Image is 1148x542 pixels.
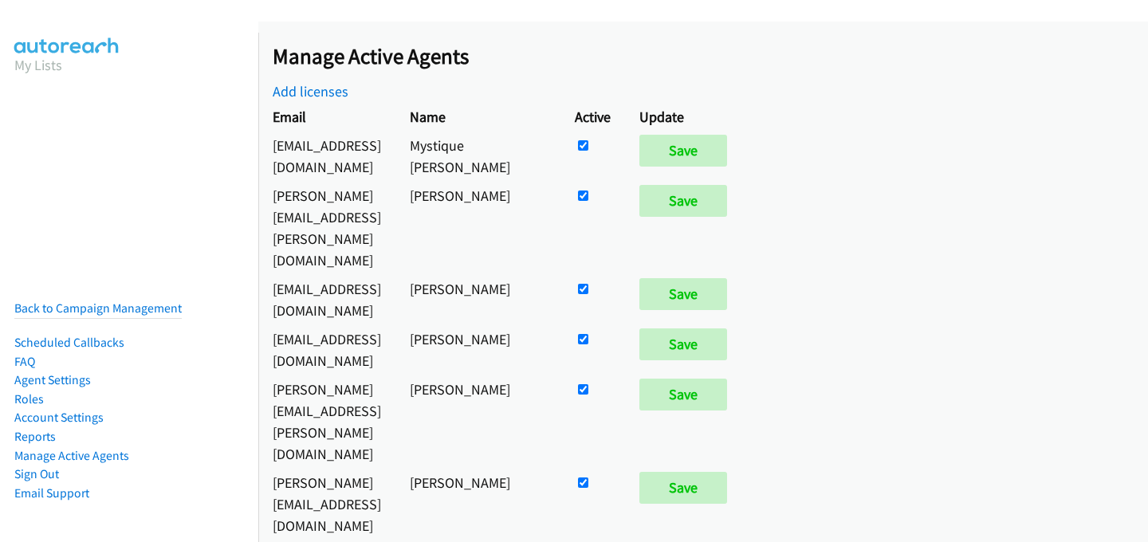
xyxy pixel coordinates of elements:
[258,274,395,324] td: [EMAIL_ADDRESS][DOMAIN_NAME]
[625,102,749,131] th: Update
[395,324,560,375] td: [PERSON_NAME]
[395,375,560,468] td: [PERSON_NAME]
[273,43,1148,70] h2: Manage Active Agents
[14,429,56,444] a: Reports
[14,448,129,463] a: Manage Active Agents
[639,278,727,310] input: Save
[639,379,727,410] input: Save
[14,56,62,74] a: My Lists
[639,472,727,504] input: Save
[14,410,104,425] a: Account Settings
[273,82,348,100] a: Add licenses
[258,468,395,540] td: [PERSON_NAME][EMAIL_ADDRESS][DOMAIN_NAME]
[639,328,727,360] input: Save
[14,485,89,501] a: Email Support
[639,135,727,167] input: Save
[258,181,395,274] td: [PERSON_NAME][EMAIL_ADDRESS][PERSON_NAME][DOMAIN_NAME]
[1103,207,1148,334] iframe: Resource Center
[14,335,124,350] a: Scheduled Callbacks
[395,131,560,181] td: Mystique [PERSON_NAME]
[14,354,35,369] a: FAQ
[14,391,44,406] a: Roles
[258,131,395,181] td: [EMAIL_ADDRESS][DOMAIN_NAME]
[258,324,395,375] td: [EMAIL_ADDRESS][DOMAIN_NAME]
[395,468,560,540] td: [PERSON_NAME]
[14,372,91,387] a: Agent Settings
[395,274,560,324] td: [PERSON_NAME]
[14,300,182,316] a: Back to Campaign Management
[1013,473,1136,530] iframe: Checklist
[14,466,59,481] a: Sign Out
[560,102,625,131] th: Active
[395,102,560,131] th: Name
[258,102,395,131] th: Email
[395,181,560,274] td: [PERSON_NAME]
[639,185,727,217] input: Save
[258,375,395,468] td: [PERSON_NAME][EMAIL_ADDRESS][PERSON_NAME][DOMAIN_NAME]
